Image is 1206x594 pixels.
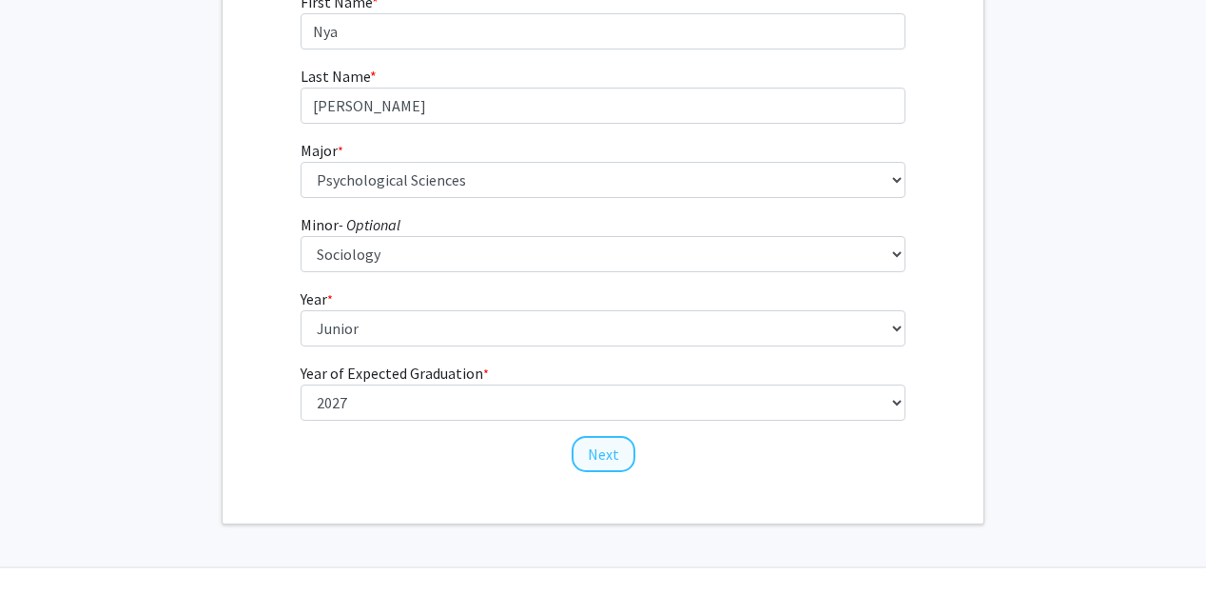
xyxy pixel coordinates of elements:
[572,436,635,472] button: Next
[339,215,400,234] i: - Optional
[14,508,81,580] iframe: Chat
[301,139,343,162] label: Major
[301,67,370,86] span: Last Name
[301,213,400,236] label: Minor
[301,287,333,310] label: Year
[301,362,489,385] label: Year of Expected Graduation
